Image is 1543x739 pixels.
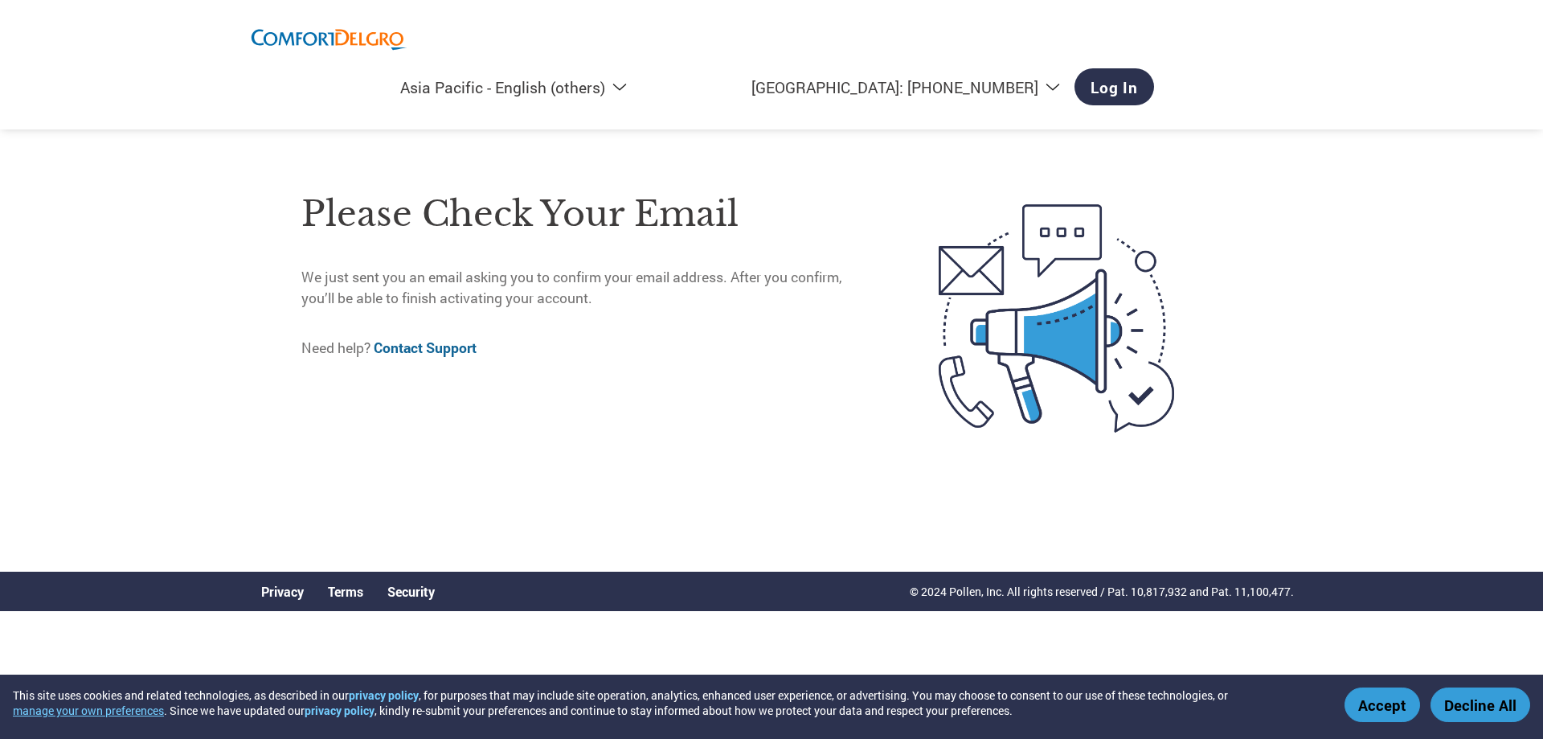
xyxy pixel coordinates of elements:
[305,703,374,718] a: privacy policy
[301,188,871,240] h1: Please check your email
[387,583,435,600] a: Security
[261,583,304,600] a: Privacy
[13,703,164,718] button: manage your own preferences
[871,175,1242,462] img: open-email
[301,338,871,359] p: Need help?
[328,583,363,600] a: Terms
[374,339,477,357] a: Contact Support
[301,267,871,310] p: We just sent you an email asking you to confirm your email address. After you confirm, you’ll be ...
[349,688,419,703] a: privacy policy
[1074,68,1154,105] a: Log In
[1430,688,1530,722] button: Decline All
[910,583,1294,600] p: © 2024 Pollen, Inc. All rights reserved / Pat. 10,817,932 and Pat. 11,100,477.
[249,16,410,60] img: ComfortDelGro
[13,688,1321,718] div: This site uses cookies and related technologies, as described in our , for purposes that may incl...
[1344,688,1420,722] button: Accept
